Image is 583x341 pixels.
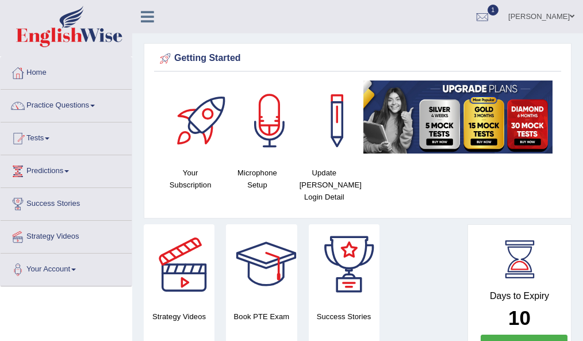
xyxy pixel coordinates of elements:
a: Practice Questions [1,90,132,118]
a: Success Stories [1,188,132,217]
a: Your Account [1,254,132,282]
h4: Success Stories [309,311,379,323]
span: 1 [488,5,499,16]
div: Getting Started [157,50,558,67]
img: small5.jpg [363,81,553,154]
a: Predictions [1,155,132,184]
a: Home [1,57,132,86]
h4: Update [PERSON_NAME] Login Detail [297,167,352,203]
h4: Days to Expiry [481,291,558,301]
a: Tests [1,122,132,151]
h4: Strategy Videos [144,311,214,323]
h4: Book PTE Exam [226,311,297,323]
h4: Microphone Setup [229,167,285,191]
a: Strategy Videos [1,221,132,250]
h4: Your Subscription [163,167,218,191]
b: 10 [508,306,531,329]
